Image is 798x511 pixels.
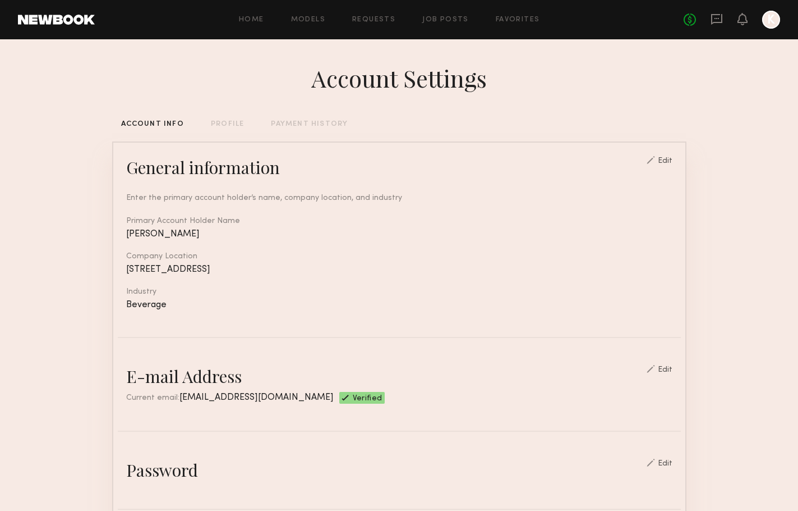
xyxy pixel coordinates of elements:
div: PROFILE [211,121,244,128]
div: Company Location [126,253,672,261]
div: General information [126,156,280,179]
div: Current email: [126,392,334,404]
a: Models [291,16,325,24]
div: PAYMENT HISTORY [271,121,348,128]
div: Enter the primary account holder’s name, company location, and industry [126,192,672,204]
div: Primary Account Holder Name [126,217,672,225]
div: Beverage [126,300,672,310]
span: [EMAIL_ADDRESS][DOMAIN_NAME] [179,393,334,402]
a: K [762,11,780,29]
a: Favorites [496,16,540,24]
div: Edit [658,366,672,374]
div: ACCOUNT INFO [121,121,184,128]
a: Requests [352,16,395,24]
div: Edit [658,460,672,468]
div: E-mail Address [126,365,242,387]
span: Verified [353,395,382,404]
div: Industry [126,288,672,296]
div: Edit [658,157,672,165]
div: Password [126,459,198,481]
div: [PERSON_NAME] [126,230,672,239]
a: Job Posts [422,16,469,24]
div: Account Settings [311,62,487,94]
div: [STREET_ADDRESS] [126,265,672,275]
a: Home [239,16,264,24]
